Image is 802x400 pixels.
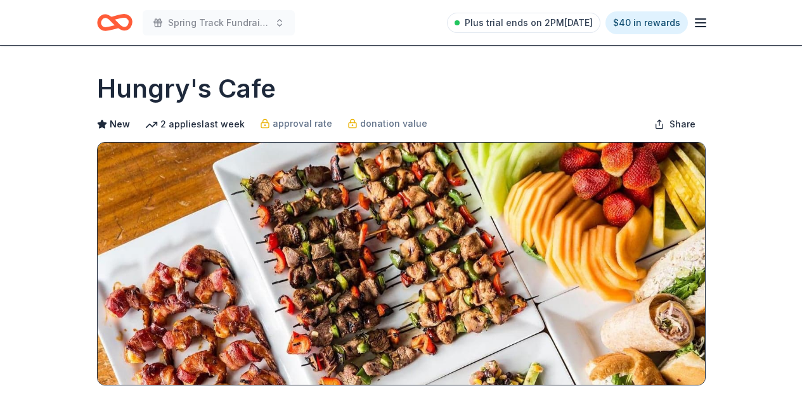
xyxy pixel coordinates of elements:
[97,8,133,37] a: Home
[110,117,130,132] span: New
[143,10,295,35] button: Spring Track Fundraiser- Bowling Party
[644,112,706,137] button: Share
[260,116,332,131] a: approval rate
[669,117,695,132] span: Share
[98,143,705,385] img: Image for Hungry's Cafe
[347,116,427,131] a: donation value
[168,15,269,30] span: Spring Track Fundraiser- Bowling Party
[605,11,688,34] a: $40 in rewards
[447,13,600,33] a: Plus trial ends on 2PM[DATE]
[360,116,427,131] span: donation value
[97,71,276,106] h1: Hungry's Cafe
[465,15,593,30] span: Plus trial ends on 2PM[DATE]
[273,116,332,131] span: approval rate
[145,117,245,132] div: 2 applies last week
